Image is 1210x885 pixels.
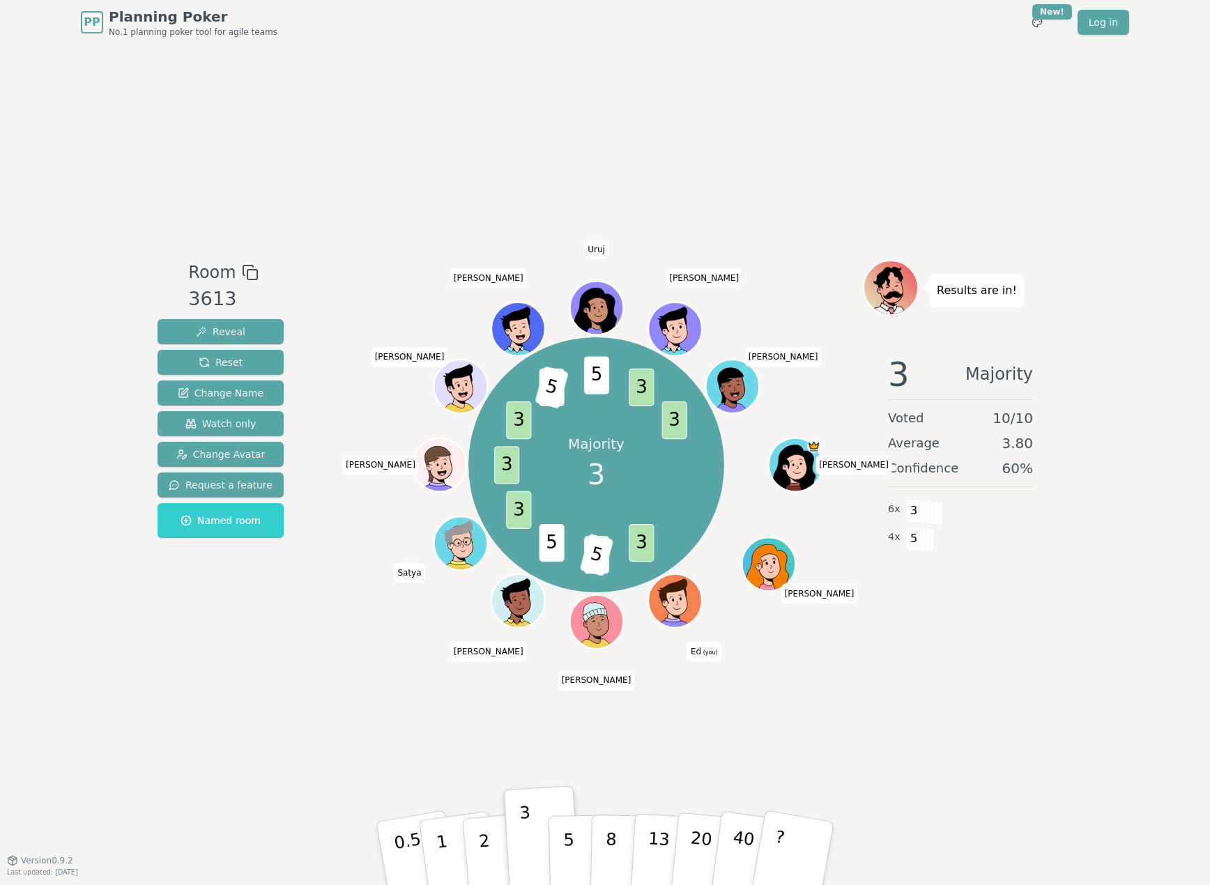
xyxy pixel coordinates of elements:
[781,584,858,603] span: Click to change your name
[450,642,527,661] span: Click to change your name
[394,563,424,583] span: Click to change your name
[1002,459,1033,478] span: 60 %
[158,503,284,538] button: Named room
[84,14,100,31] span: PP
[807,440,820,453] span: Nancy is the host
[558,670,635,690] span: Click to change your name
[666,268,742,288] span: Click to change your name
[372,347,448,367] span: Click to change your name
[584,240,608,259] span: Click to change your name
[583,356,608,394] span: 5
[579,533,613,576] span: 5
[888,433,940,453] span: Average
[188,285,258,314] div: 3613
[1078,10,1129,35] a: Log in
[888,408,924,428] span: Voted
[158,472,284,498] button: Request a feature
[450,268,527,288] span: Click to change your name
[888,502,901,517] span: 6 x
[169,478,273,492] span: Request a feature
[1025,10,1050,35] button: New!
[158,442,284,467] button: Change Avatar
[199,355,243,369] span: Reset
[745,347,822,367] span: Click to change your name
[1032,4,1072,20] div: New!
[888,530,901,545] span: 4 x
[888,459,958,478] span: Confidence
[7,855,73,866] button: Version0.9.2
[906,527,922,551] span: 5
[993,408,1033,428] span: 10 / 10
[650,576,700,626] button: Click to change your avatar
[196,325,245,339] span: Reveal
[588,454,605,495] span: 3
[21,855,73,866] span: Version 0.9.2
[535,366,569,409] span: 5
[906,499,922,523] span: 3
[342,455,419,475] span: Click to change your name
[629,523,654,561] span: 3
[158,319,284,344] button: Reveal
[188,260,236,285] span: Room
[109,26,277,38] span: No.1 planning poker tool for agile teams
[158,380,284,406] button: Change Name
[568,434,625,454] p: Majority
[519,803,535,879] p: 3
[158,350,284,375] button: Reset
[661,401,687,438] span: 3
[539,523,564,561] span: 5
[176,447,266,461] span: Change Avatar
[7,868,78,876] span: Last updated: [DATE]
[888,357,910,391] span: 3
[687,642,721,661] span: Click to change your name
[494,446,519,484] span: 3
[937,281,1017,300] p: Results are in!
[185,417,256,431] span: Watch only
[81,7,277,38] a: PPPlanning PokerNo.1 planning poker tool for agile teams
[815,455,892,475] span: Click to change your name
[1002,433,1033,453] span: 3.80
[506,401,531,438] span: 3
[109,7,277,26] span: Planning Poker
[629,368,654,406] span: 3
[506,491,531,528] span: 3
[181,514,261,528] span: Named room
[965,357,1033,391] span: Majority
[701,649,718,656] span: (you)
[158,411,284,436] button: Watch only
[178,386,263,400] span: Change Name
